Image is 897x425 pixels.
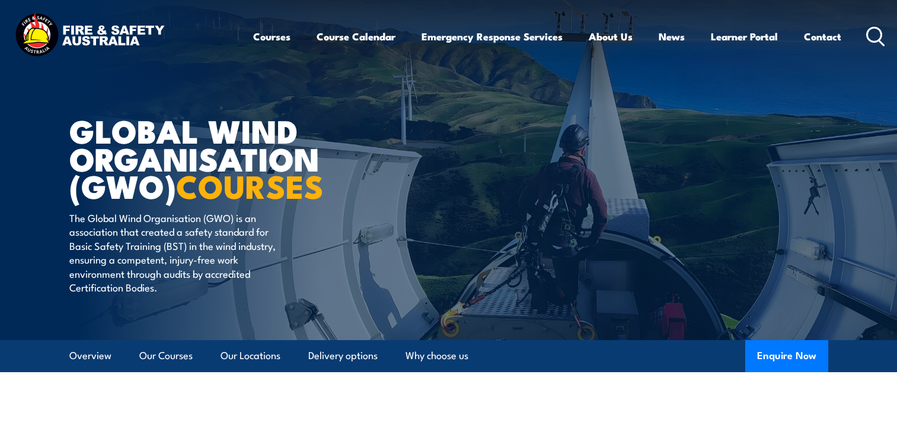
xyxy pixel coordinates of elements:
a: Learner Portal [711,21,778,52]
a: About Us [589,21,633,52]
button: Enquire Now [745,340,828,372]
a: Delivery options [308,340,378,372]
p: The Global Wind Organisation (GWO) is an association that created a safety standard for Basic Saf... [69,211,286,294]
a: Course Calendar [317,21,395,52]
a: Courses [253,21,291,52]
a: Contact [804,21,841,52]
a: Overview [69,340,111,372]
a: Our Locations [221,340,280,372]
a: Why choose us [406,340,468,372]
strong: COURSES [176,160,324,210]
a: Our Courses [139,340,193,372]
h1: Global Wind Organisation (GWO) [69,116,362,199]
a: Emergency Response Services [422,21,563,52]
a: News [659,21,685,52]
